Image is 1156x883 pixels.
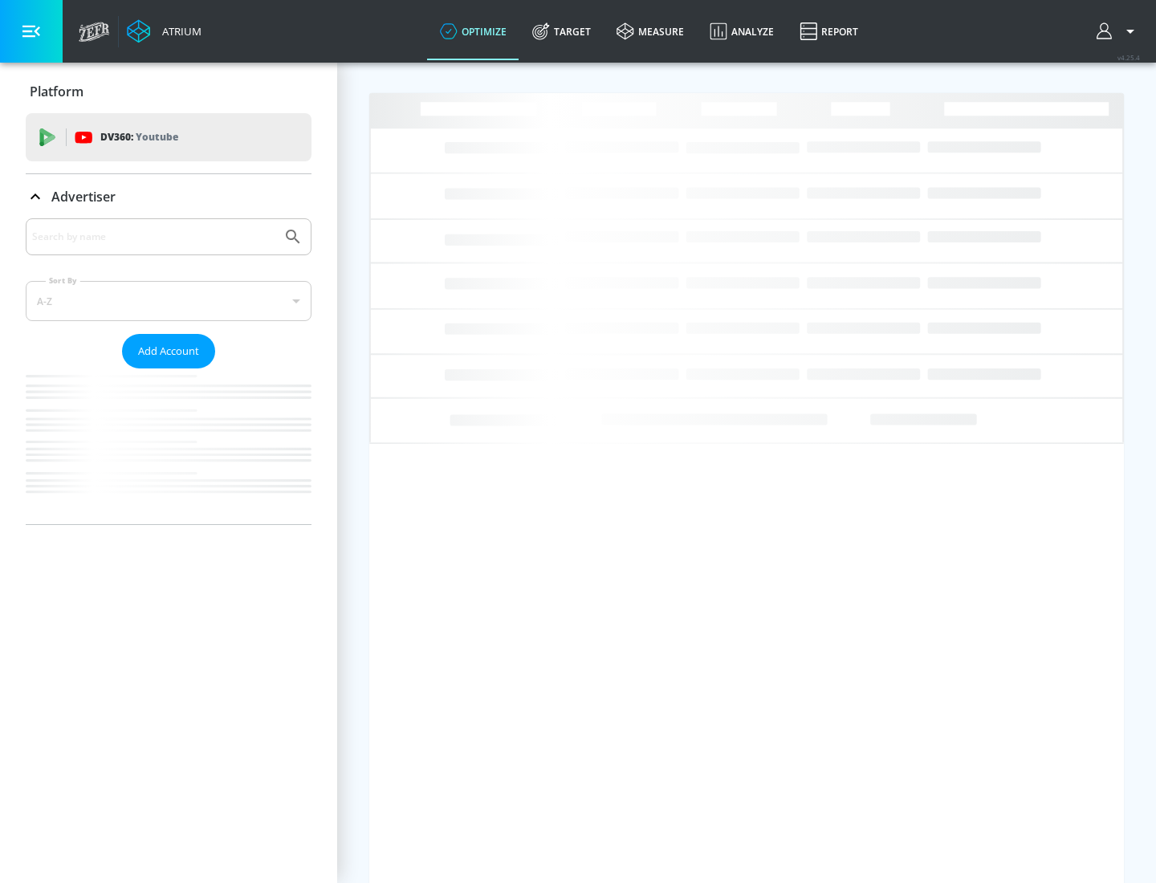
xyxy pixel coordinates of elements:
div: Advertiser [26,174,311,219]
div: A-Z [26,281,311,321]
button: Add Account [122,334,215,368]
p: Youtube [136,128,178,145]
div: Advertiser [26,218,311,524]
p: Platform [30,83,83,100]
a: Target [519,2,604,60]
div: Atrium [156,24,201,39]
nav: list of Advertiser [26,368,311,524]
div: Platform [26,69,311,114]
div: DV360: Youtube [26,113,311,161]
span: Add Account [138,342,199,360]
a: Report [787,2,871,60]
a: Atrium [127,19,201,43]
span: v 4.25.4 [1117,53,1140,62]
a: optimize [427,2,519,60]
input: Search by name [32,226,275,247]
p: Advertiser [51,188,116,205]
a: measure [604,2,697,60]
a: Analyze [697,2,787,60]
label: Sort By [46,275,80,286]
p: DV360: [100,128,178,146]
